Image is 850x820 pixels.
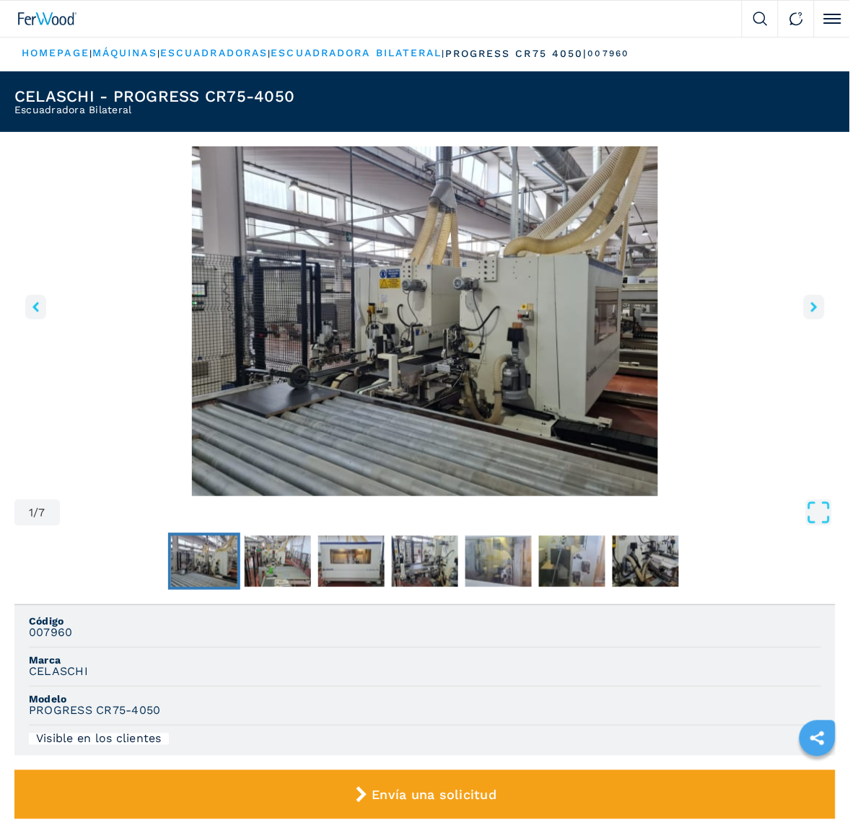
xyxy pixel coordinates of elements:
[465,536,532,588] img: 417dadea2271e499a235031fe1dd01db
[789,12,804,26] img: Contact us
[268,48,271,58] span: |
[29,733,169,745] div: Visible en los clientes
[14,146,836,496] img: Escuadradora Bilateral CELASCHI PROGRESS CR75-4050
[29,617,821,627] span: Código
[63,500,832,526] button: Open Fullscreen
[168,533,240,591] button: Go to Slide 1
[804,295,825,319] button: right-button
[442,48,445,58] span: |
[22,47,89,58] a: HOMEPAGE
[14,533,836,591] nav: Thumbnail Navigation
[33,507,38,519] span: /
[539,536,605,588] img: 1ca0821e672b62a00ef9a04423c7d2fe
[789,755,839,809] iframe: Chat
[245,536,311,588] img: 764777b08a7ad54471652526d3160516
[318,536,385,588] img: 73493a043895a76e7b9f659025752dfb
[613,536,679,588] img: d86cc54c53fb3636215e6eb292f10f08
[29,507,33,519] span: 1
[18,12,77,25] img: Ferwood
[157,48,160,58] span: |
[14,146,836,496] div: Go to Slide 1
[25,295,46,319] button: left-button
[39,507,45,519] span: 7
[160,47,268,58] a: escuadradoras
[445,47,588,61] p: progress cr75 4050 |
[89,48,92,58] span: |
[29,666,88,679] h3: CELASCHI
[372,788,496,803] span: Envía una solicitud
[588,48,630,60] p: 007960
[171,536,237,588] img: c6869c8aea062815685d41d4ad2dfe3c
[799,720,836,757] a: sharethis
[92,47,157,58] a: máquinas
[389,533,461,591] button: Go to Slide 4
[463,533,535,591] button: Go to Slide 5
[29,695,821,705] span: Modelo
[753,12,768,26] img: Search
[315,533,387,591] button: Go to Slide 3
[271,47,442,58] a: escuadradora bilateral
[14,105,294,115] h2: Escuadradora Bilateral
[14,770,836,819] button: Envía una solicitud
[14,89,294,105] h1: CELASCHI - PROGRESS CR75-4050
[392,536,458,588] img: 871bc7cb9d5a2437fa775f9b91e66207
[242,533,314,591] button: Go to Slide 2
[29,627,73,640] h3: 007960
[814,1,850,37] button: Click to toggle menu
[29,705,161,718] h3: PROGRESS CR75-4050
[610,533,682,591] button: Go to Slide 7
[536,533,608,591] button: Go to Slide 6
[29,656,821,666] span: Marca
